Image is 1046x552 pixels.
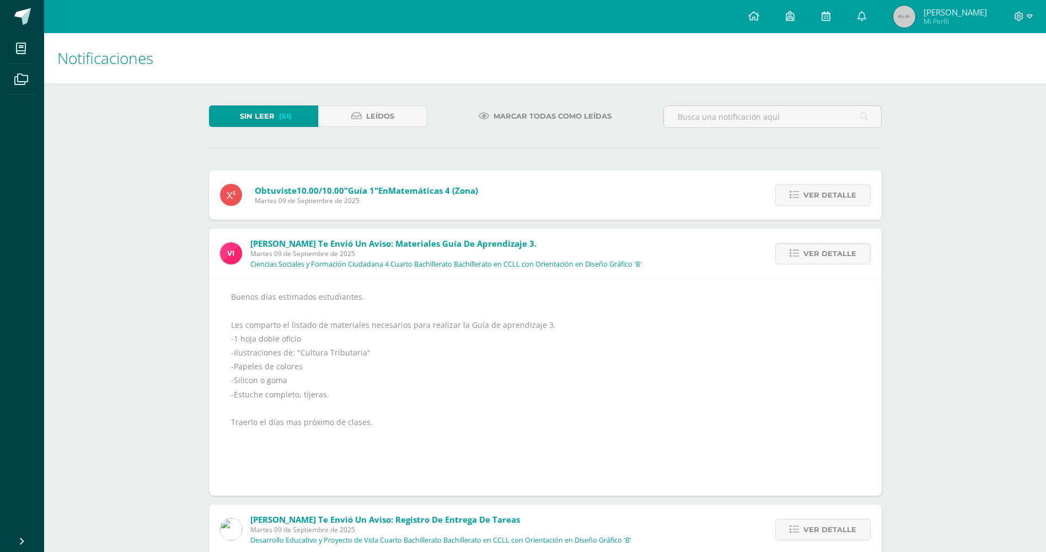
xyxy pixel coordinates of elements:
[924,17,987,26] span: Mi Perfil
[297,185,344,196] span: 10.00/10.00
[250,514,520,525] span: [PERSON_NAME] te envió un aviso: Registro de entrega de tareas
[209,105,318,127] a: Sin leer(51)
[279,106,292,126] span: (51)
[344,185,378,196] span: "Guía 1"
[893,6,915,28] img: 45x45
[255,196,478,205] span: Martes 09 de Septiembre de 2025
[465,105,625,127] a: Marcar todas como leídas
[250,525,631,534] span: Martes 09 de Septiembre de 2025
[388,185,478,196] span: Matemáticas 4 (Zona)
[494,106,611,126] span: Marcar todas como leídas
[803,243,856,264] span: Ver detalle
[250,260,642,269] p: Ciencias Sociales y Formación Ciudadana 4 Cuarto Bachillerato Bachillerato en CCLL con Orientació...
[803,185,856,205] span: Ver detalle
[250,249,642,258] span: Martes 09 de Septiembre de 2025
[231,290,860,485] div: Buenos días estimados estudiantes. Les comparto el listado de materiales necesarios para realizar...
[57,47,153,68] span: Notificaciones
[250,238,537,249] span: [PERSON_NAME] te envió un aviso: Materiales Guía de aprendizaje 3.
[240,106,275,126] span: Sin leer
[220,242,242,264] img: bd6d0aa147d20350c4821b7c643124fa.png
[250,536,631,545] p: Desarrollo Educativo y Proyecto de Vida Cuarto Bachillerato Bachillerato en CCLL con Orientación ...
[220,518,242,540] img: 6dfd641176813817be49ede9ad67d1c4.png
[664,106,881,128] input: Busca una notificación aquí
[803,519,856,540] span: Ver detalle
[924,7,987,18] span: [PERSON_NAME]
[366,106,394,126] span: Leídos
[255,185,478,196] span: Obtuviste en
[318,105,427,127] a: Leídos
